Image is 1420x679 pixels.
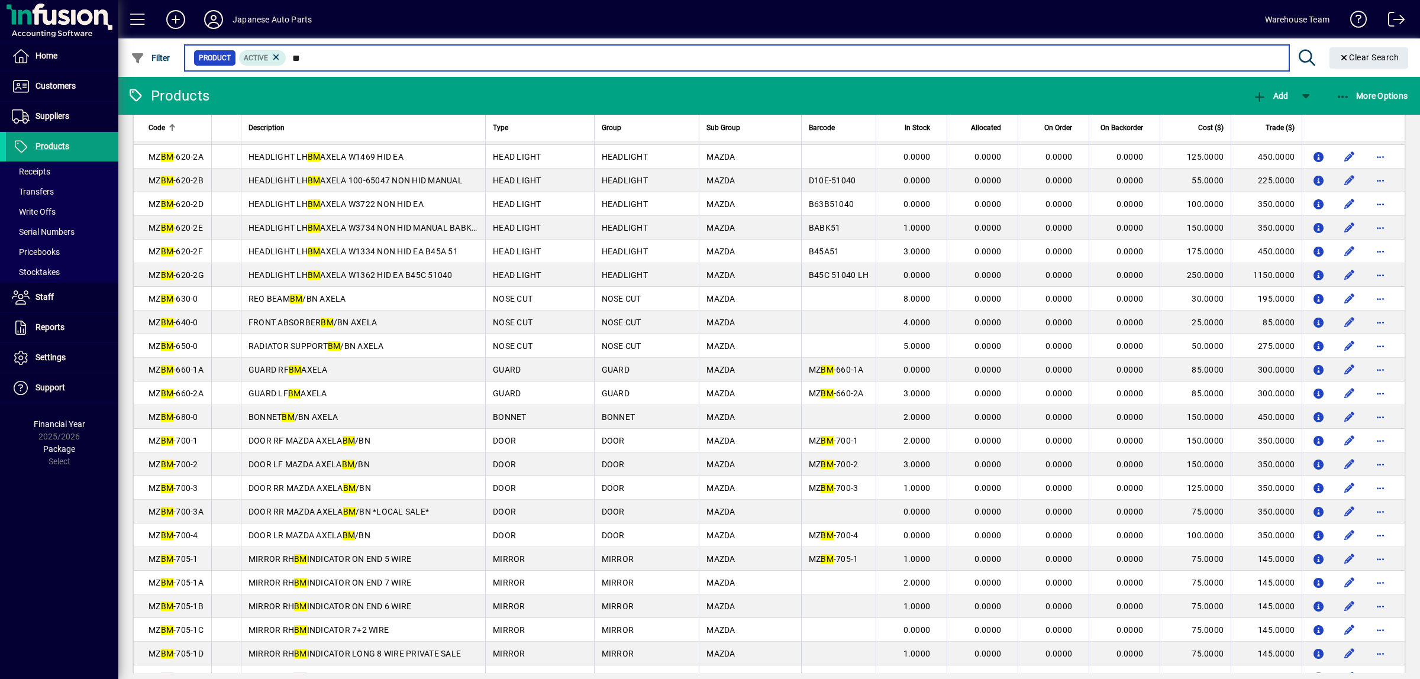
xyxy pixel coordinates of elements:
em: BM [161,270,174,280]
button: Edit [1340,620,1359,639]
a: Customers [6,72,118,101]
span: HEADLIGHT [602,247,648,256]
span: 0.0000 [974,247,1002,256]
span: 0.0000 [1045,176,1073,185]
a: Suppliers [6,102,118,131]
button: Edit [1340,195,1359,214]
em: BM [308,223,321,232]
button: Edit [1340,289,1359,308]
span: Allocated [971,121,1001,134]
td: 195.0000 [1231,287,1302,311]
span: 0.0000 [903,152,931,161]
em: BM [161,318,174,327]
button: Edit [1340,597,1359,616]
button: More options [1371,431,1390,450]
div: Sub Group [706,121,793,134]
span: GUARD [493,389,521,398]
span: 0.0000 [1045,365,1073,374]
span: MAZDA [706,318,735,327]
span: 0.0000 [1116,223,1144,232]
span: Support [35,383,65,392]
span: 0.0000 [1045,318,1073,327]
span: GUARD [493,365,521,374]
span: B45C 51040 LH [809,270,869,280]
div: In Stock [883,121,941,134]
span: MAZDA [706,247,735,256]
em: BM [308,247,321,256]
span: HEAD LIGHT [493,152,541,161]
span: GUARD RF AXELA [248,365,328,374]
button: More options [1371,360,1390,379]
button: Add [1250,85,1291,106]
span: 0.0000 [1116,412,1144,422]
span: HEAD LIGHT [493,270,541,280]
button: More options [1371,526,1390,545]
a: Home [6,41,118,71]
td: 350.0000 [1231,216,1302,240]
button: Edit [1340,526,1359,545]
span: 0.0000 [1116,152,1144,161]
span: MAZDA [706,152,735,161]
span: GUARD [602,365,630,374]
button: More options [1371,195,1390,214]
span: Transfers [12,187,54,196]
span: Cost ($) [1198,121,1224,134]
span: 0.0000 [1045,247,1073,256]
td: 225.0000 [1231,169,1302,192]
td: 25.0000 [1160,311,1231,334]
em: BM [821,436,834,445]
span: 0.0000 [1045,341,1073,351]
span: MZ -680-0 [149,412,198,422]
span: 2.0000 [903,436,931,445]
button: Edit [1340,455,1359,474]
div: Group [602,121,692,134]
span: HEADLIGHT LH AXELA W1362 HID EA B45C 51040 [248,270,453,280]
td: 150.0000 [1160,452,1231,476]
span: 0.0000 [1116,247,1144,256]
div: Description [248,121,478,134]
span: MAZDA [706,199,735,209]
a: Pricebooks [6,242,118,262]
span: Barcode [809,121,835,134]
span: 0.0000 [903,176,931,185]
div: Barcode [809,121,869,134]
span: HEADLIGHT [602,152,648,161]
span: 0.0000 [1116,318,1144,327]
button: More options [1371,502,1390,521]
a: Transfers [6,182,118,202]
button: Edit [1340,218,1359,237]
em: BM [161,152,174,161]
div: Allocated [954,121,1012,134]
span: HEADLIGHT [602,223,648,232]
span: 0.0000 [974,412,1002,422]
button: Edit [1340,242,1359,261]
button: Edit [1340,337,1359,355]
span: 2.0000 [903,412,931,422]
td: 1150.0000 [1231,263,1302,287]
em: BM [328,341,341,351]
td: 275.0000 [1231,334,1302,358]
span: Description [248,121,285,134]
span: Add [1253,91,1288,101]
span: MZ -660-1A [149,365,204,374]
span: MAZDA [706,176,735,185]
button: More options [1371,573,1390,592]
button: More options [1371,644,1390,663]
span: MZ -660-2A [809,389,864,398]
span: 0.0000 [1116,436,1144,445]
em: BM [321,318,334,327]
span: 0.0000 [903,199,931,209]
span: Clear Search [1339,53,1399,62]
span: Active [244,54,268,62]
span: 0.0000 [974,152,1002,161]
span: Code [149,121,165,134]
button: Profile [195,9,233,30]
span: Type [493,121,508,134]
span: HEAD LIGHT [493,176,541,185]
span: MAZDA [706,412,735,422]
button: Edit [1340,408,1359,426]
em: BM [161,294,174,303]
button: Edit [1340,573,1359,592]
em: BM [282,412,295,422]
a: Serial Numbers [6,222,118,242]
